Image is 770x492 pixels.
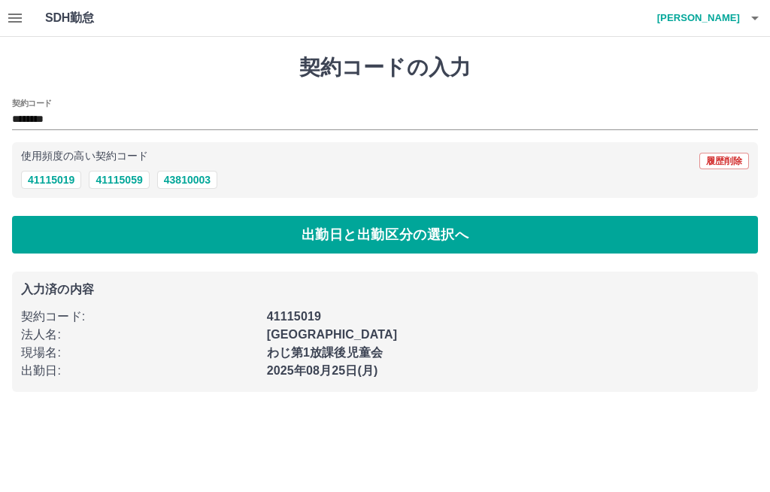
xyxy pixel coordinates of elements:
[89,171,149,189] button: 41115059
[267,310,321,323] b: 41115019
[267,346,383,359] b: わじ第1放課後児童会
[267,364,378,377] b: 2025年08月25日(月)
[12,216,758,254] button: 出勤日と出勤区分の選択へ
[21,171,81,189] button: 41115019
[267,328,398,341] b: [GEOGRAPHIC_DATA]
[12,55,758,80] h1: 契約コードの入力
[21,308,258,326] p: 契約コード :
[21,326,258,344] p: 法人名 :
[157,171,217,189] button: 43810003
[21,284,749,296] p: 入力済の内容
[21,362,258,380] p: 出勤日 :
[699,153,749,169] button: 履歴削除
[12,97,52,109] h2: 契約コード
[21,344,258,362] p: 現場名 :
[21,151,148,162] p: 使用頻度の高い契約コード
